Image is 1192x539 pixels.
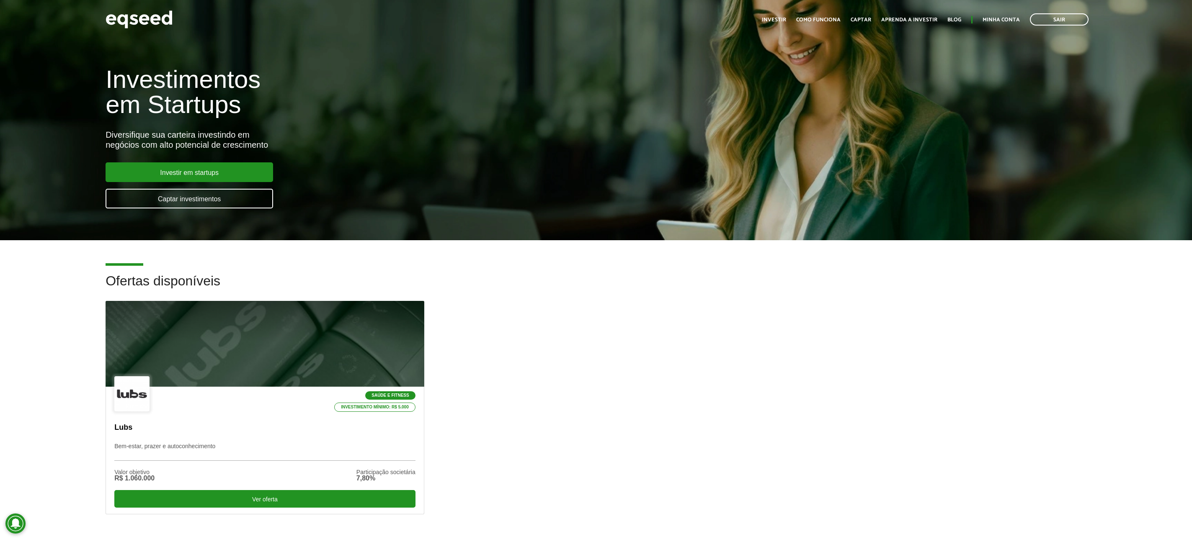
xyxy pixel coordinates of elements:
[114,490,415,508] div: Ver oferta
[114,423,415,432] p: Lubs
[365,391,415,400] p: Saúde e Fitness
[106,8,173,31] img: EqSeed
[762,17,786,23] a: Investir
[356,475,415,482] div: 7,80%
[114,469,155,475] div: Valor objetivo
[114,475,155,482] div: R$ 1.060.000
[106,67,689,117] h1: Investimentos em Startups
[106,189,273,208] a: Captar investimentos
[851,17,871,23] a: Captar
[1030,13,1089,26] a: Sair
[947,17,961,23] a: Blog
[106,130,689,150] div: Diversifique sua carteira investindo em negócios com alto potencial de crescimento
[356,469,415,475] div: Participação societária
[106,301,424,514] a: Saúde e Fitness Investimento mínimo: R$ 5.000 Lubs Bem-estar, prazer e autoconhecimento Valor obj...
[114,443,415,461] p: Bem-estar, prazer e autoconhecimento
[106,162,273,182] a: Investir em startups
[796,17,841,23] a: Como funciona
[983,17,1020,23] a: Minha conta
[881,17,937,23] a: Aprenda a investir
[334,403,415,412] p: Investimento mínimo: R$ 5.000
[106,274,1086,301] h2: Ofertas disponíveis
